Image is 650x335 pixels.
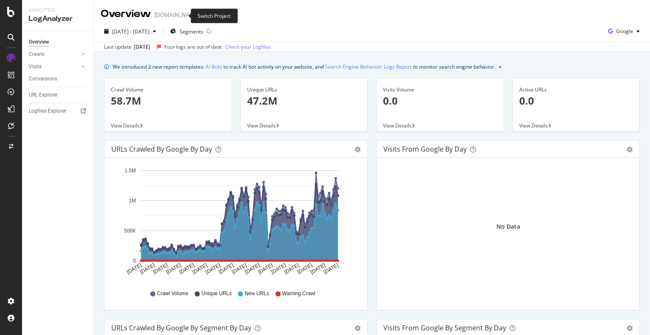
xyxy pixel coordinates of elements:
div: Switch Project [190,8,238,23]
div: info banner [104,62,640,71]
text: [DATE] [322,262,339,275]
div: [DATE] [134,43,150,51]
button: close banner [497,61,504,73]
text: [DATE] [257,262,274,275]
text: 500K [124,228,136,234]
p: 47.2M [247,94,361,108]
div: Crawl Volume [111,86,225,94]
a: AI Bots [206,62,222,71]
text: 1.5M [124,168,136,174]
span: View Details [247,122,276,129]
text: 1M [129,198,136,204]
text: [DATE] [204,262,221,275]
text: [DATE] [270,262,287,275]
text: 0 [133,258,136,264]
div: Unique URLs [247,86,361,94]
div: We introduced 2 new report templates: to track AI bot activity on your website, and to monitor se... [113,62,496,71]
div: Your logs are out of date. [164,43,223,51]
text: [DATE] [283,262,300,275]
text: [DATE] [309,262,326,275]
text: [DATE] [244,262,261,275]
div: URLs Crawled by Google by day [111,145,212,153]
a: Crawls [29,50,79,59]
div: Analytics [29,7,87,14]
p: 0.0 [383,94,497,108]
a: Overview [29,38,88,47]
text: [DATE] [296,262,313,275]
span: Crawl Volume [157,290,188,297]
div: Active URLs [519,86,633,94]
a: Conversions [29,75,88,83]
text: [DATE] [218,262,234,275]
text: [DATE] [178,262,195,275]
text: [DATE] [152,262,169,275]
span: View Details [383,122,412,129]
button: [DATE] - [DATE] [101,25,160,38]
div: Overview [101,7,151,21]
div: URLs Crawled by Google By Segment By Day [111,324,251,332]
text: [DATE] [231,262,248,275]
span: View Details [111,122,140,129]
div: Last update [104,43,271,51]
div: gear [627,325,633,331]
text: [DATE] [191,262,208,275]
div: Visits Volume [383,86,497,94]
div: No Data [496,222,520,231]
text: [DATE] [139,262,156,275]
div: Visits [29,62,41,71]
text: [DATE] [165,262,182,275]
button: Segments [167,25,207,38]
div: Conversions [29,75,57,83]
a: Check your Logfiles [225,43,271,51]
span: New URLs [245,290,269,297]
div: URL Explorer [29,91,58,100]
span: Warning Crawl [282,290,315,297]
button: Google [605,25,643,38]
span: [DATE] - [DATE] [112,28,149,35]
div: Visits from Google By Segment By Day [383,324,506,332]
div: Visits from Google by day [383,145,467,153]
span: View Details [519,122,548,129]
a: URL Explorer [29,91,88,100]
div: Crawls [29,50,44,59]
div: gear [627,147,633,152]
div: gear [355,325,361,331]
span: Segments [179,28,203,35]
a: Logfiles Explorer [29,107,88,116]
div: gear [355,147,361,152]
svg: A chart. [111,164,358,282]
text: [DATE] [126,262,143,275]
a: Visits [29,62,79,71]
a: Search Engine Behavior: Logs Report [325,62,412,71]
div: Logfiles Explorer [29,107,66,116]
span: Google [616,28,633,35]
div: [DOMAIN_NAME] [154,11,200,19]
span: Unique URLs [201,290,231,297]
p: 58.7M [111,94,225,108]
p: 0.0 [519,94,633,108]
div: LogAnalyzer [29,14,87,24]
div: Overview [29,38,49,47]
